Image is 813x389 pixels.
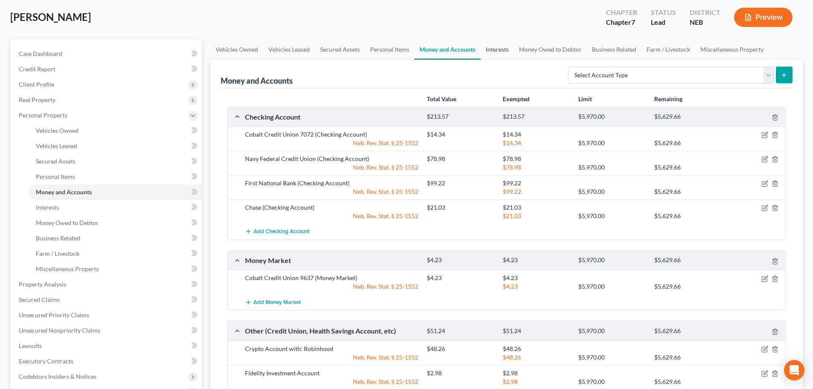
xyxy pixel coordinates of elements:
[498,256,574,264] div: $4.23
[36,234,80,242] span: Business Related
[498,282,574,291] div: $4.23
[481,39,514,60] a: Interests
[36,188,92,196] span: Money and Accounts
[241,353,423,362] div: Neb. Rev. Stat. § 25-1552
[690,18,720,27] div: NEB
[606,18,637,27] div: Chapter
[12,292,202,307] a: Secured Claims
[574,327,650,335] div: $5,970.00
[36,142,77,149] span: Vehicles Leased
[498,327,574,335] div: $51.24
[241,369,423,377] div: Fidelity Investment Account
[12,277,202,292] a: Property Analysis
[245,224,309,240] button: Add Checking Account
[19,281,66,288] span: Property Analysis
[241,130,423,139] div: Cobalt Credit Union 7072 (Checking Account)
[423,155,498,163] div: $78.98
[784,360,804,380] div: Open Intercom Messenger
[587,39,641,60] a: Business Related
[19,50,62,57] span: Case Dashboard
[29,215,202,231] a: Money Owed to Debtor
[241,155,423,163] div: Navy Federal Credit Union (Checking Account)
[650,163,726,172] div: $5,629.66
[263,39,315,60] a: Vehicles Leased
[498,345,574,353] div: $48.26
[254,299,301,306] span: Add Money Market
[12,338,202,354] a: Lawsuits
[503,95,530,102] strong: Exempted
[36,219,99,226] span: Money Owed to Debtor
[498,155,574,163] div: $78.98
[10,11,91,23] span: [PERSON_NAME]
[423,256,498,264] div: $4.23
[29,200,202,215] a: Interests
[650,353,726,362] div: $5,629.66
[574,377,650,386] div: $5,970.00
[734,8,793,27] button: Preview
[498,377,574,386] div: $2.98
[29,246,202,261] a: Farm / Livestock
[574,113,650,121] div: $5,970.00
[19,373,96,380] span: Codebtors Insiders & Notices
[19,342,42,349] span: Lawsuits
[423,203,498,212] div: $21.03
[241,163,423,172] div: Neb. Rev. Stat. § 25-1552
[574,353,650,362] div: $5,970.00
[36,173,75,180] span: Personal Items
[12,46,202,61] a: Case Dashboard
[414,39,481,60] a: Money and Accounts
[36,265,99,272] span: Miscellaneous Property
[423,369,498,377] div: $2.98
[651,18,676,27] div: Lead
[631,18,635,26] span: 7
[29,231,202,246] a: Business Related
[423,130,498,139] div: $14.34
[423,179,498,187] div: $99.22
[574,139,650,147] div: $5,970.00
[650,282,726,291] div: $5,629.66
[650,377,726,386] div: $5,629.66
[241,203,423,212] div: Chase (Checking Account)
[315,39,365,60] a: Secured Assets
[19,65,55,73] span: Credit Report
[12,307,202,323] a: Unsecured Priority Claims
[254,228,309,235] span: Add Checking Account
[574,282,650,291] div: $5,970.00
[423,274,498,282] div: $4.23
[423,113,498,121] div: $213.57
[12,61,202,77] a: Credit Report
[650,113,726,121] div: $5,629.66
[19,81,54,88] span: Client Profile
[245,294,301,310] button: Add Money Market
[36,127,79,134] span: Vehicles Owned
[29,261,202,277] a: Miscellaneous Property
[241,112,423,121] div: Checking Account
[498,212,574,220] div: $21.03
[498,130,574,139] div: $14.34
[690,8,720,18] div: District
[650,187,726,196] div: $5,629.66
[365,39,414,60] a: Personal Items
[641,39,695,60] a: Farm / Livestock
[498,113,574,121] div: $213.57
[498,187,574,196] div: $99.22
[29,123,202,138] a: Vehicles Owned
[19,357,73,365] span: Executory Contracts
[19,111,67,119] span: Personal Property
[574,163,650,172] div: $5,970.00
[650,139,726,147] div: $5,629.66
[498,163,574,172] div: $78.98
[695,39,769,60] a: Miscellaneous Property
[498,203,574,212] div: $21.03
[606,8,637,18] div: Chapter
[19,96,55,103] span: Real Property
[12,354,202,369] a: Executory Contracts
[498,274,574,282] div: $4.23
[423,327,498,335] div: $51.24
[498,369,574,377] div: $2.98
[578,95,592,102] strong: Limit
[19,327,100,334] span: Unsecured Nonpriority Claims
[29,154,202,169] a: Secured Assets
[241,139,423,147] div: Neb. Rev. Stat. § 25-1552
[514,39,587,60] a: Money Owed to Debtor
